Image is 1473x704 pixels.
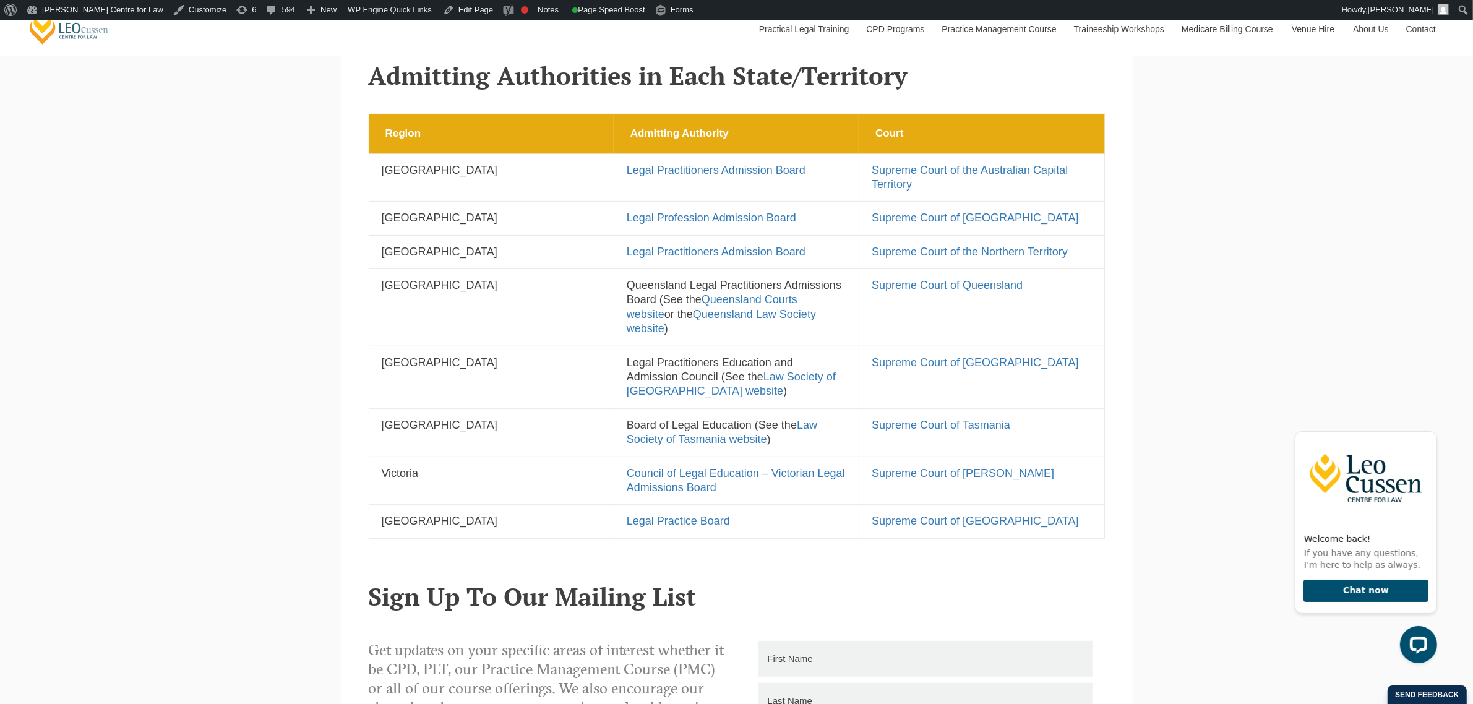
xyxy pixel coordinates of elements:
[872,356,1078,369] a: Supreme Court of [GEOGRAPHIC_DATA]
[369,114,614,153] th: Region
[627,278,846,337] p: Queensland Legal Practitioners Admissions Board (See the or the )
[627,515,730,527] a: Legal Practice Board
[872,212,1078,224] a: Supreme Court of [GEOGRAPHIC_DATA]
[1285,408,1442,673] iframe: LiveChat chat widget
[627,467,845,494] a: Council of Legal Education – Victorian Legal Admissions Board
[872,419,1010,431] a: Supreme Court of Tasmania
[28,10,110,45] a: [PERSON_NAME] Centre for Law
[382,163,601,178] p: [GEOGRAPHIC_DATA]
[859,114,1104,153] th: Court
[872,279,1023,291] a: Supreme Court of Queensland
[369,583,1105,610] h2: Sign Up To Our Mailing List
[627,308,816,335] a: Queensland Law Society website
[872,164,1068,191] a: Supreme Court of the Australian Capital Territory
[382,356,601,370] p: [GEOGRAPHIC_DATA]
[382,514,601,528] p: [GEOGRAPHIC_DATA]
[1172,2,1282,56] a: Medicare Billing Course
[1397,2,1445,56] a: Contact
[627,164,805,176] a: Legal Practitioners Admission Board
[369,62,1105,89] h2: Admitting Authorities in Each State/Territory
[614,114,859,153] th: Admitting Authority
[857,2,932,56] a: CPD Programs
[1368,5,1434,14] span: [PERSON_NAME]
[382,466,601,481] p: Victoria
[382,418,601,432] p: [GEOGRAPHIC_DATA]
[1282,2,1344,56] a: Venue Hire
[758,641,1093,677] input: First Name
[382,245,601,259] p: [GEOGRAPHIC_DATA]
[872,515,1078,527] a: Supreme Court of [GEOGRAPHIC_DATA]
[627,212,796,224] a: Legal Profession Admission Board
[627,356,846,399] p: Legal Practitioners Education and Admission Council (See the )
[1065,2,1172,56] a: Traineeship Workshops
[872,246,1068,258] a: Supreme Court of the Northern Territory
[933,2,1065,56] a: Practice Management Course
[627,293,797,320] a: Queensland Courts website
[1344,2,1397,56] a: About Us
[627,418,846,447] p: Board of Legal Education (See the )
[382,278,601,293] p: [GEOGRAPHIC_DATA]
[627,246,805,258] a: Legal Practitioners Admission Board
[521,6,528,14] div: Focus keyphrase not set
[872,467,1054,479] a: Supreme Court of [PERSON_NAME]
[382,211,601,225] p: [GEOGRAPHIC_DATA]
[750,2,857,56] a: Practical Legal Training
